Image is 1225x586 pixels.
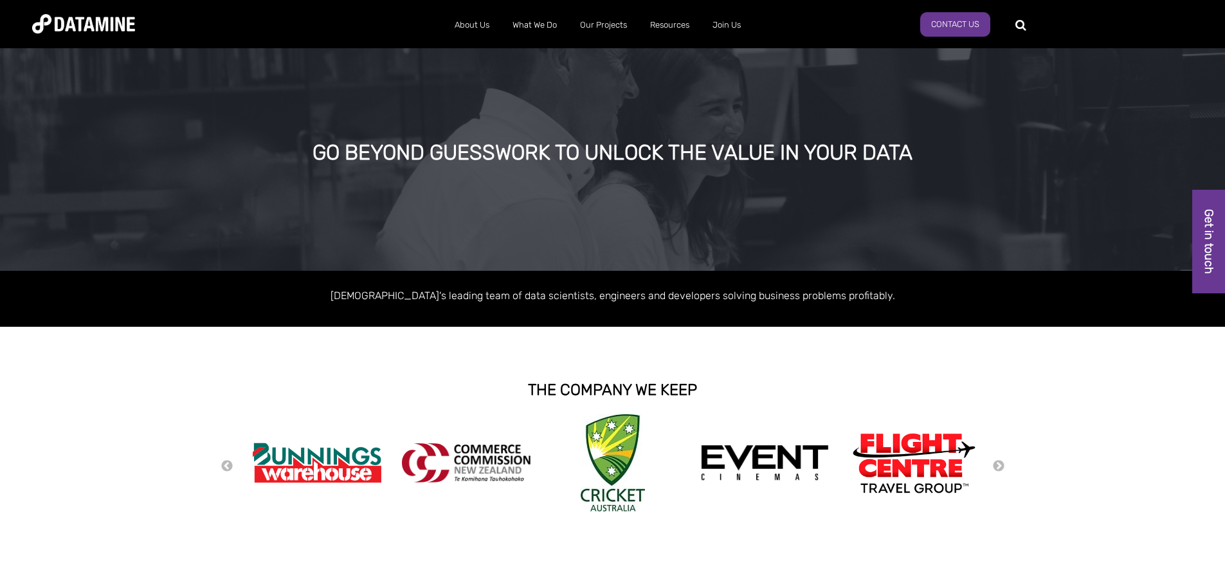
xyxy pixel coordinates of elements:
img: Datamine [32,14,135,33]
a: Contact Us [920,12,990,37]
p: [DEMOGRAPHIC_DATA]'s leading team of data scientists, engineers and developers solving business p... [246,287,979,304]
div: GO BEYOND GUESSWORK TO UNLOCK THE VALUE IN YOUR DATA [139,142,1086,165]
button: Next [992,459,1005,473]
a: Our Projects [568,8,639,42]
img: event cinemas [700,444,829,482]
strong: THE COMPANY WE KEEP [528,381,697,399]
a: About Us [443,8,501,42]
img: Bunnings Warehouse [253,439,381,487]
img: Flight Centre [849,430,978,496]
button: Previous [221,459,233,473]
a: What We Do [501,8,568,42]
img: Cricket Australia [581,414,645,511]
img: commercecommission [402,443,531,482]
a: Get in touch [1192,190,1225,293]
a: Join Us [701,8,752,42]
a: Resources [639,8,701,42]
